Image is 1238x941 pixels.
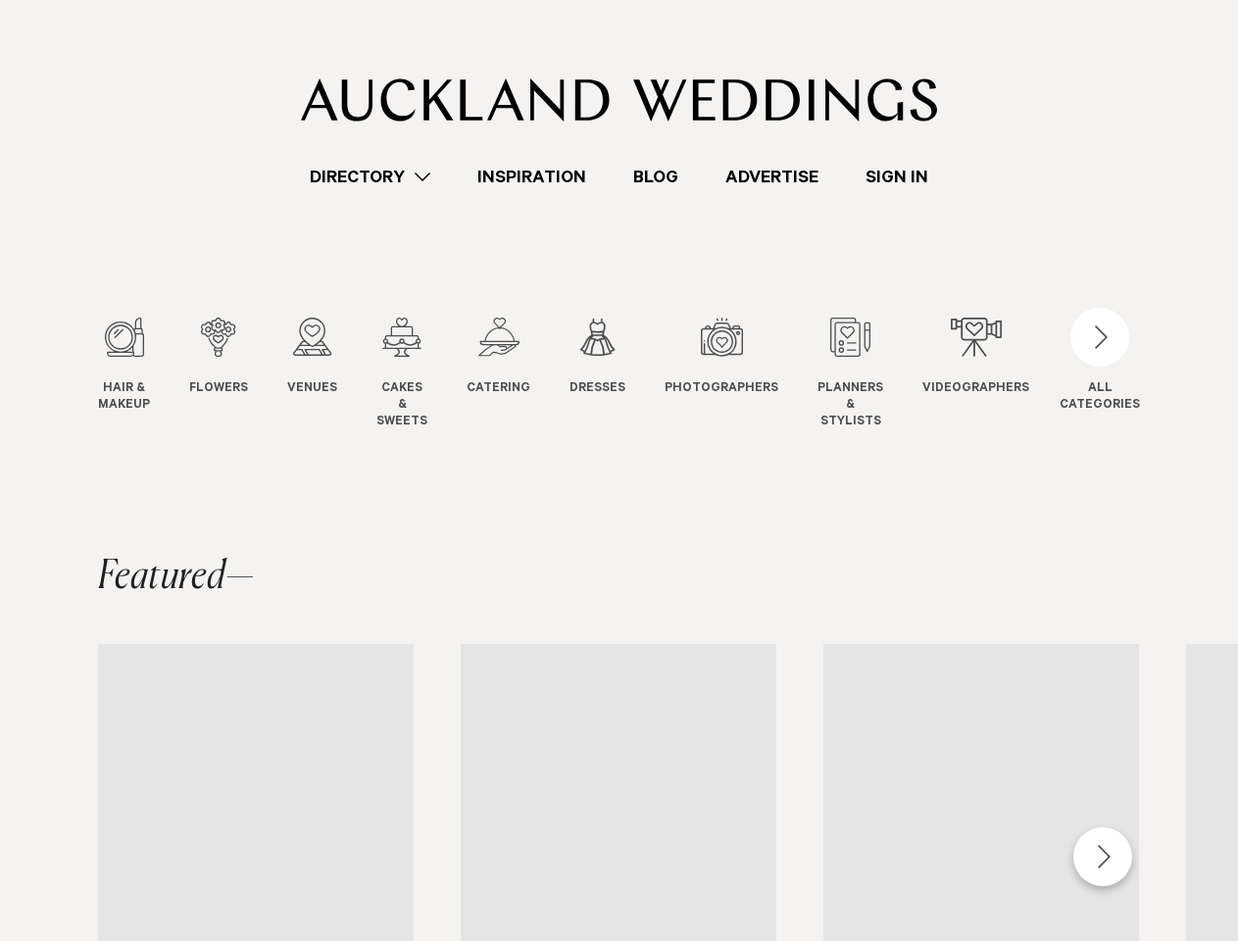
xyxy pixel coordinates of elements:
span: Cakes & Sweets [376,381,427,430]
div: ALL CATEGORIES [1060,381,1140,415]
span: Flowers [189,381,248,398]
swiper-slide: 3 / 12 [287,318,376,430]
swiper-slide: 6 / 12 [569,318,665,430]
a: Sign In [842,164,952,190]
a: Flowers [189,318,248,398]
a: Dresses [569,318,625,398]
a: Blog [610,164,702,190]
a: Planners & Stylists [817,318,883,430]
span: Hair & Makeup [98,381,150,415]
swiper-slide: 7 / 12 [665,318,817,430]
h2: Featured [98,558,255,597]
a: Videographers [922,318,1029,398]
swiper-slide: 2 / 12 [189,318,287,430]
swiper-slide: 4 / 12 [376,318,467,430]
a: Venues [287,318,337,398]
a: Catering [467,318,530,398]
span: Catering [467,381,530,398]
a: Cakes & Sweets [376,318,427,430]
span: Planners & Stylists [817,381,883,430]
span: Dresses [569,381,625,398]
button: ALLCATEGORIES [1060,318,1140,410]
a: Inspiration [454,164,610,190]
a: Photographers [665,318,778,398]
swiper-slide: 8 / 12 [817,318,922,430]
img: Auckland Weddings Logo [301,78,937,122]
swiper-slide: 9 / 12 [922,318,1068,430]
a: Advertise [702,164,842,190]
span: Photographers [665,381,778,398]
a: Hair & Makeup [98,318,150,415]
swiper-slide: 5 / 12 [467,318,569,430]
swiper-slide: 1 / 12 [98,318,189,430]
span: Venues [287,381,337,398]
a: Directory [286,164,454,190]
span: Videographers [922,381,1029,398]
